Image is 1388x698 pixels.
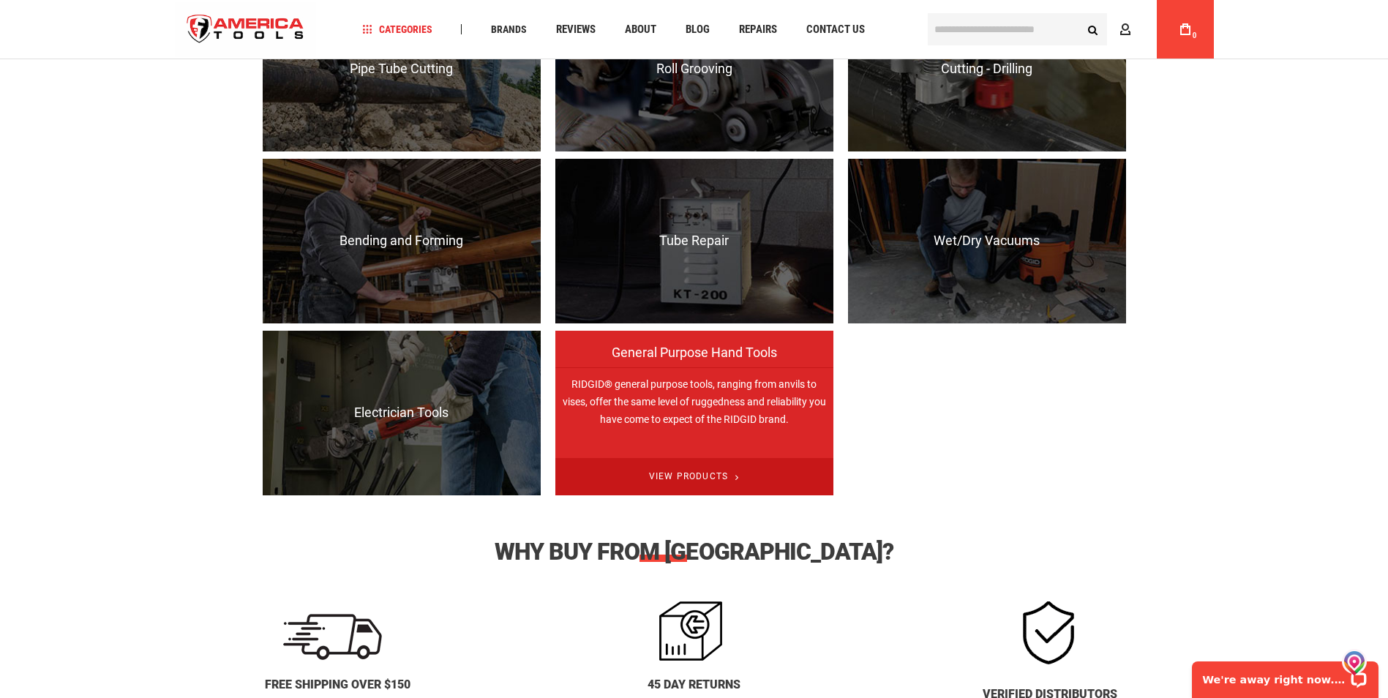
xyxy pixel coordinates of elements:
span: Bending and Forming [263,233,541,248]
a: Reviews [549,20,602,40]
h2: 45 Day Returns [527,678,861,691]
a: Contact Us [800,20,871,40]
img: jcrBskumnMAAAAASUVORK5CYII= [1342,649,1367,676]
a: Electrician Tools [263,331,541,495]
img: America Tools [175,2,317,57]
h2: Free Shipping Over $150 [171,678,506,691]
span: Tube Repair [555,233,833,248]
span: Reviews [556,24,596,35]
span: Pipe Tube Cutting [263,61,541,76]
a: Repairs [732,20,784,40]
a: About [618,20,663,40]
span: General Purpose Hand Tools [555,345,833,375]
span: Categories [362,24,432,34]
span: Contact Us [806,24,865,35]
span: About [625,24,656,35]
span: Blog [686,24,710,35]
span: View Products [555,458,833,495]
span: Cutting - Drilling [848,61,1126,76]
a: General Purpose Hand Tools RIDGID® general purpose tools, ranging from anvils to vises, offer the... [555,331,833,495]
span: Repairs [739,24,777,35]
button: Search [1079,15,1107,43]
span: 0 [1193,31,1197,40]
span: Wet/Dry Vacuums [848,233,1126,248]
span: Brands [491,24,527,34]
a: Bending and Forming [263,159,541,323]
a: store logo [175,2,317,57]
a: Tube Repair [555,159,833,323]
span: Roll Grooving [555,61,833,76]
span: Electrician Tools [263,405,541,420]
a: Blog [679,20,716,40]
a: Wet/Dry Vacuums [848,159,1126,323]
p: RIDGID® general purpose tools, ranging from anvils to vises, offer the same level of ruggedness a... [555,367,833,532]
a: Categories [356,20,439,40]
a: Brands [484,20,533,40]
iframe: LiveChat chat widget [1182,652,1388,698]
